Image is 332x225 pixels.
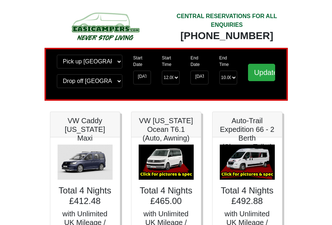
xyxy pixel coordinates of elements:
[172,29,282,42] div: [PHONE_NUMBER]
[58,186,113,207] h4: Total 4 Nights £412.48
[133,71,151,84] input: Start Date
[58,145,113,180] img: VW Caddy California Maxi
[248,64,276,81] input: Update
[50,10,161,42] img: campers-checkout-logo.png
[172,12,282,29] div: CENTRAL RESERVATIONS FOR ALL ENQUIRIES
[139,145,194,180] img: VW California Ocean T6.1 (Auto, Awning)
[220,116,275,151] h5: Auto-Trail Expedition 66 - 2 Berth (Shower+Toilet)
[139,116,194,142] h5: VW [US_STATE] Ocean T6.1 (Auto, Awning)
[190,55,208,68] label: End Date
[219,55,237,68] label: End Time
[220,145,275,180] img: Auto-Trail Expedition 66 - 2 Berth (Shower+Toilet)
[220,186,275,207] h4: Total 4 Nights £492.88
[133,55,151,68] label: Start Date
[190,71,208,84] input: Return Date
[58,116,113,142] h5: VW Caddy [US_STATE] Maxi
[162,55,180,68] label: Start Time
[139,186,194,207] h4: Total 4 Nights £465.00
